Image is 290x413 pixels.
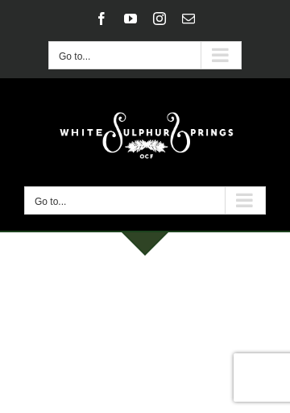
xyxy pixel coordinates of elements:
[52,94,238,170] img: White Sulphur Springs Logo
[24,186,266,215] button: Go to...
[153,12,166,25] a: Instagram
[124,12,137,25] a: YouTube
[48,41,242,69] nav: Secondary Mobile Menu
[24,186,266,215] nav: Main Menu Mobile
[59,51,90,62] span: Go to...
[35,196,66,207] span: Go to...
[182,12,195,25] a: Email
[95,12,108,25] a: Facebook
[48,41,242,69] button: Go to...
